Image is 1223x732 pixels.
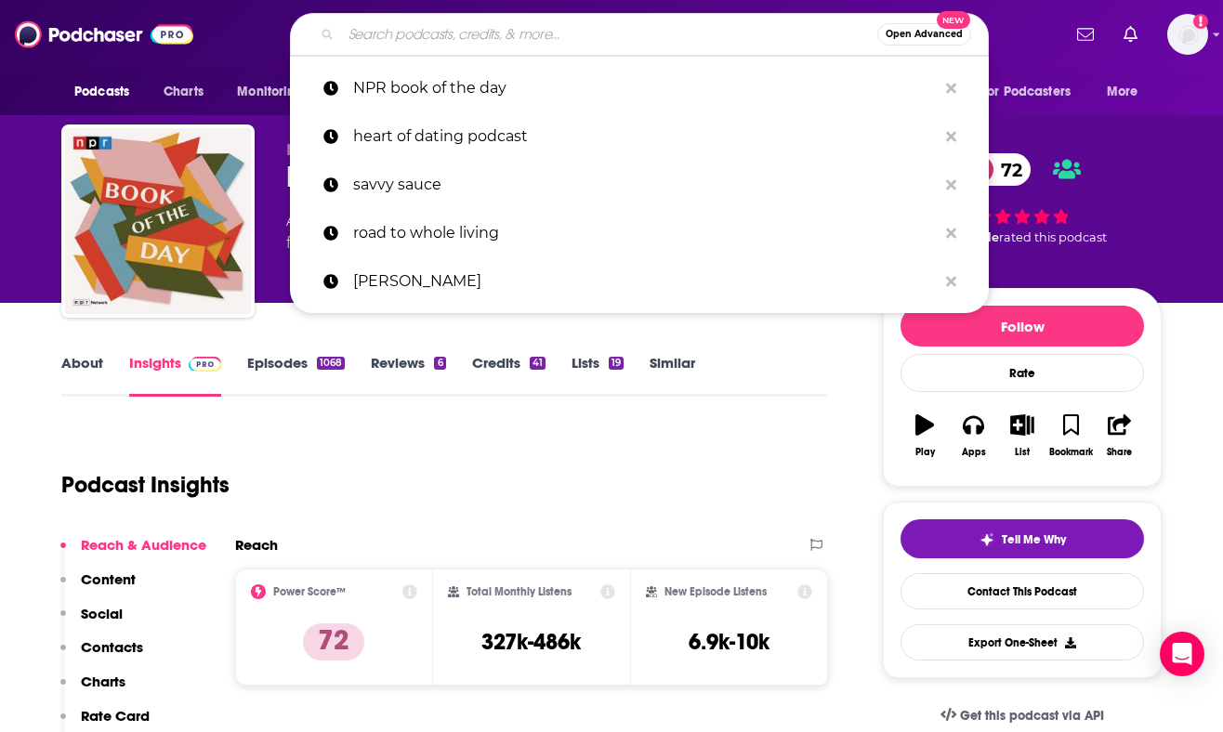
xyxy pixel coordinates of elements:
svg: Add a profile image [1193,14,1208,29]
button: Play [901,402,949,469]
p: Charts [81,673,125,690]
button: Bookmark [1046,402,1095,469]
div: A daily podcast [286,210,822,255]
span: Tell Me Why [1002,532,1066,547]
a: [PERSON_NAME] [290,257,989,306]
span: 72 [982,153,1032,186]
p: road to whole living [353,209,937,257]
img: tell me why sparkle [980,532,994,547]
img: Podchaser - Follow, Share and Rate Podcasts [15,17,193,52]
a: Credits41 [472,354,546,397]
span: rated this podcast [999,230,1107,244]
p: Content [81,570,136,588]
div: Bookmark [1049,447,1093,458]
a: Show notifications dropdown [1116,19,1145,50]
div: 1068 [317,357,345,370]
div: List [1015,447,1030,458]
span: Get this podcast via API [960,708,1104,724]
button: Follow [901,306,1144,346]
a: Reviews6 [371,354,445,397]
span: Podcasts [74,79,129,105]
a: Charts [151,74,215,110]
h3: 6.9k-10k [689,628,769,656]
button: Social [60,605,123,639]
div: Share [1107,447,1132,458]
div: Rate [901,354,1144,392]
a: Contact This Podcast [901,573,1144,609]
a: road to whole living [290,209,989,257]
input: Search podcasts, credits, & more... [341,20,877,49]
button: Reach & Audience [60,536,206,570]
div: 41 [530,357,546,370]
div: Search podcasts, credits, & more... [290,13,989,56]
a: savvy sauce [290,161,989,209]
a: heart of dating podcast [290,112,989,161]
a: NPR book of the day [290,64,989,112]
button: Open AdvancedNew [877,23,971,46]
p: Contacts [81,638,143,656]
span: Open Advanced [886,30,963,39]
button: Share [1096,402,1144,469]
button: Show profile menu [1167,14,1208,55]
p: janet parshall [353,257,937,306]
div: Open Intercom Messenger [1160,632,1204,676]
button: tell me why sparkleTell Me Why [901,519,1144,558]
p: Rate Card [81,707,150,725]
h1: Podcast Insights [61,471,230,499]
span: featuring [286,232,822,255]
button: List [998,402,1046,469]
span: Logged in as BenLaurro [1167,14,1208,55]
h2: Power Score™ [273,585,346,598]
div: 6 [434,357,445,370]
button: Charts [60,673,125,707]
p: heart of dating podcast [353,112,937,161]
div: Play [915,447,935,458]
div: 72 12 peoplerated this podcast [883,141,1162,256]
button: Contacts [60,638,143,673]
img: User Profile [1167,14,1208,55]
span: NPR [286,141,321,159]
a: Similar [650,354,695,397]
a: About [61,354,103,397]
button: open menu [969,74,1098,110]
div: Apps [962,447,986,458]
h2: Reach [235,536,278,554]
h2: Total Monthly Listens [467,585,572,598]
h3: 327k-486k [481,628,581,656]
a: Lists19 [572,354,624,397]
p: NPR book of the day [353,64,937,112]
button: Export One-Sheet [901,624,1144,660]
p: Social [81,605,123,622]
span: For Podcasters [981,79,1071,105]
span: Charts [164,79,204,105]
button: Content [60,570,136,605]
button: Apps [949,402,997,469]
span: Monitoring [237,79,303,105]
a: 72 [964,153,1032,186]
div: 19 [609,357,624,370]
span: New [937,11,970,29]
button: open menu [1094,74,1162,110]
p: savvy sauce [353,161,937,209]
img: Podchaser Pro [189,357,221,372]
a: InsightsPodchaser Pro [129,354,221,397]
h2: New Episode Listens [664,585,767,598]
button: open menu [61,74,153,110]
p: 72 [303,623,364,660]
img: NPR's Book of the Day [65,128,251,314]
span: More [1107,79,1138,105]
button: open menu [224,74,327,110]
p: Reach & Audience [81,536,206,554]
a: Episodes1068 [247,354,345,397]
a: Show notifications dropdown [1070,19,1101,50]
